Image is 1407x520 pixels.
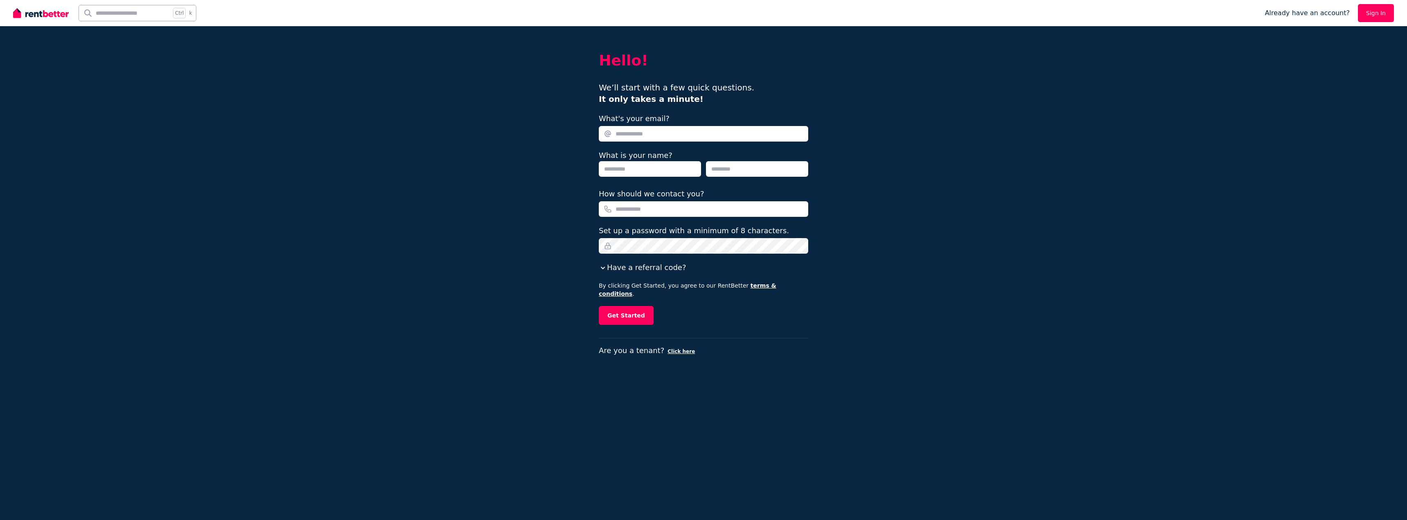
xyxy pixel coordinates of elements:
img: RentBetter [13,7,69,19]
label: Set up a password with a minimum of 8 characters. [599,225,789,236]
button: Have a referral code? [599,262,686,273]
p: Are you a tenant? [599,345,808,356]
button: Click here [668,348,695,355]
label: What is your name? [599,151,672,160]
h2: Hello! [599,52,808,69]
p: By clicking Get Started, you agree to our RentBetter . [599,281,808,298]
label: What's your email? [599,113,670,124]
span: k [189,10,192,16]
span: Already have an account? [1265,8,1350,18]
b: It only takes a minute! [599,94,703,104]
span: Ctrl [173,8,186,18]
span: We’ll start with a few quick questions. [599,83,754,104]
a: Sign In [1358,4,1394,22]
label: How should we contact you? [599,188,704,200]
button: Get Started [599,306,654,325]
